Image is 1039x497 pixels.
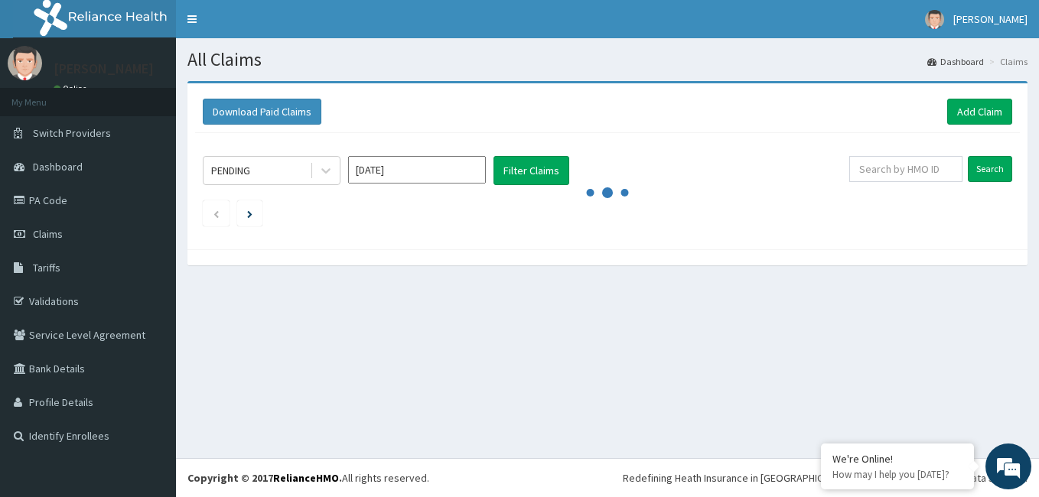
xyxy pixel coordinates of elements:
strong: Copyright © 2017 . [187,471,342,485]
span: Dashboard [33,160,83,174]
img: User Image [8,46,42,80]
a: Previous page [213,206,220,220]
p: How may I help you today? [832,468,962,481]
footer: All rights reserved. [176,458,1039,497]
input: Select Month and Year [348,156,486,184]
h1: All Claims [187,50,1028,70]
li: Claims [985,55,1028,68]
img: User Image [925,10,944,29]
span: Tariffs [33,261,60,274]
button: Download Paid Claims [203,99,321,125]
a: Dashboard [927,55,984,68]
div: Redefining Heath Insurance in [GEOGRAPHIC_DATA] using Telemedicine and Data Science! [623,470,1028,486]
a: Online [54,83,90,94]
button: Filter Claims [493,156,569,185]
span: [PERSON_NAME] [953,12,1028,26]
span: Claims [33,227,63,241]
div: PENDING [211,163,250,178]
span: Switch Providers [33,126,111,140]
a: Add Claim [947,99,1012,125]
a: Next page [247,206,252,220]
a: RelianceHMO [273,471,339,485]
input: Search by HMO ID [849,156,962,182]
svg: audio-loading [585,170,630,216]
div: We're Online! [832,452,962,466]
input: Search [968,156,1012,182]
p: [PERSON_NAME] [54,62,154,76]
